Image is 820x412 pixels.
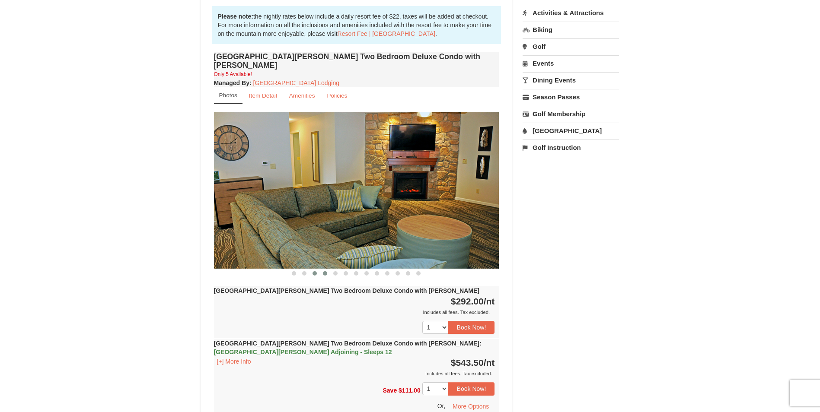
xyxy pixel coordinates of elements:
[214,357,254,366] button: [+] More Info
[289,92,315,99] small: Amenities
[448,382,495,395] button: Book Now!
[214,369,495,378] div: Includes all fees. Tax excluded.
[484,358,495,368] span: /nt
[214,71,252,77] small: Only 5 Available!
[523,123,619,139] a: [GEOGRAPHIC_DATA]
[284,87,321,104] a: Amenities
[523,5,619,21] a: Activities & Attractions
[214,287,479,294] strong: [GEOGRAPHIC_DATA][PERSON_NAME] Two Bedroom Deluxe Condo with [PERSON_NAME]
[484,296,495,306] span: /nt
[479,340,482,347] span: :
[523,139,619,155] a: Golf Instruction
[523,72,619,88] a: Dining Events
[249,92,277,99] small: Item Detail
[523,106,619,122] a: Golf Membership
[214,52,499,70] h4: [GEOGRAPHIC_DATA][PERSON_NAME] Two Bedroom Deluxe Condo with [PERSON_NAME]
[214,87,242,104] a: Photos
[448,321,495,334] button: Book Now!
[523,55,619,71] a: Events
[437,402,446,409] span: Or,
[253,79,339,86] a: [GEOGRAPHIC_DATA] Lodging
[383,387,397,394] span: Save
[523,89,619,105] a: Season Passes
[327,92,347,99] small: Policies
[214,349,392,355] span: [GEOGRAPHIC_DATA][PERSON_NAME] Adjoining - Sleeps 12
[243,87,283,104] a: Item Detail
[321,87,353,104] a: Policies
[214,79,252,86] strong: :
[219,92,237,98] small: Photos
[212,6,501,44] div: the nightly rates below include a daily resort fee of $22, taxes will be added at checkout. For m...
[451,358,484,368] span: $543.50
[523,38,619,54] a: Golf
[399,387,421,394] span: $111.00
[451,296,495,306] strong: $292.00
[214,340,482,355] strong: [GEOGRAPHIC_DATA][PERSON_NAME] Two Bedroom Deluxe Condo with [PERSON_NAME]
[338,30,435,37] a: Resort Fee | [GEOGRAPHIC_DATA]
[523,22,619,38] a: Biking
[218,13,253,20] strong: Please note:
[214,308,495,317] div: Includes all fees. Tax excluded.
[214,112,499,268] img: 18876286-139-bfe9f994.jpg
[214,79,249,86] span: Managed By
